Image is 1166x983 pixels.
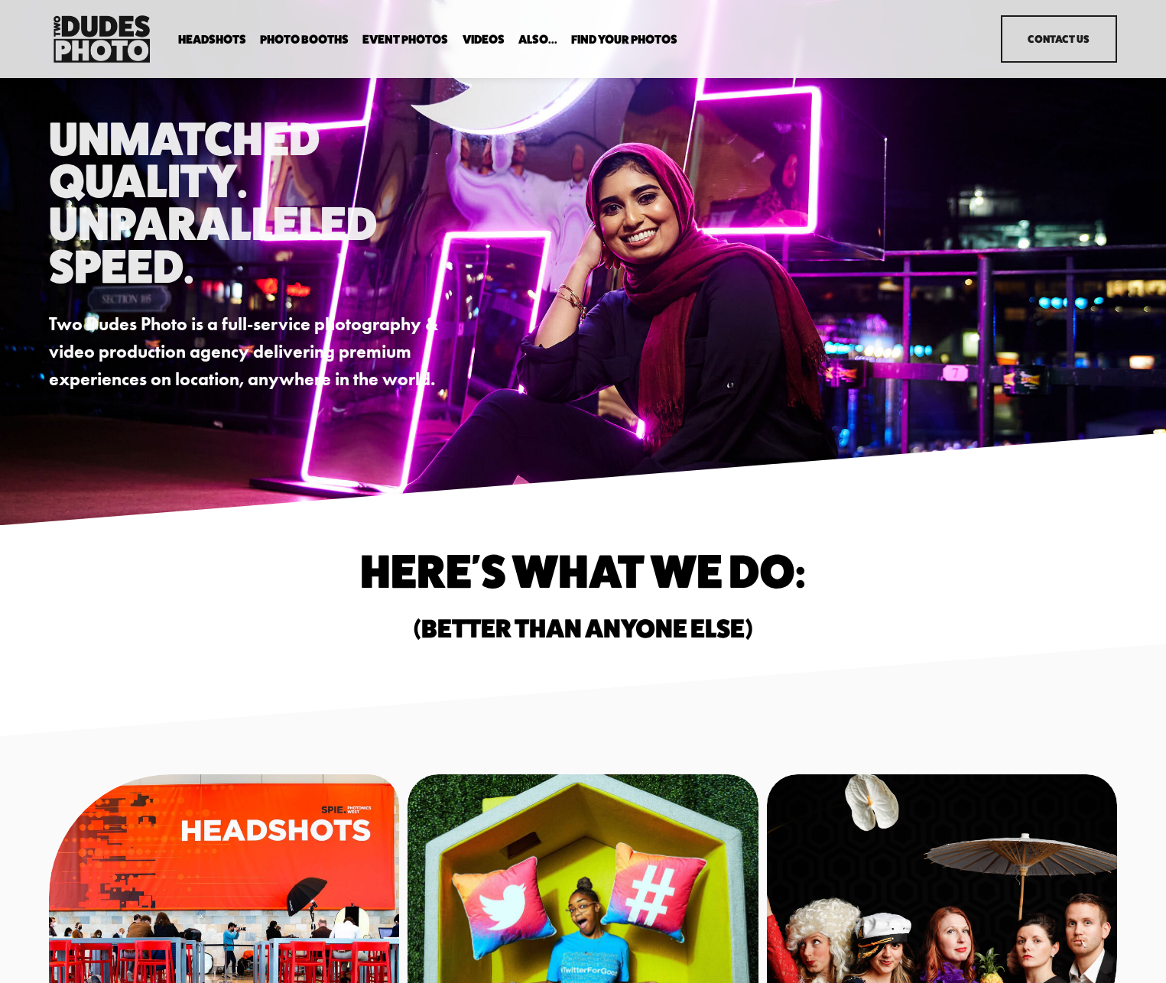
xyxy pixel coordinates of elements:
h1: Unmatched Quality. Unparalleled Speed. [49,117,444,287]
a: folder dropdown [518,32,557,47]
img: Two Dudes Photo | Headshots, Portraits &amp; Photo Booths [49,11,154,67]
span: Also... [518,34,557,46]
a: folder dropdown [178,32,246,47]
h2: (Better than anyone else) [183,616,984,641]
a: folder dropdown [571,32,677,47]
span: Photo Booths [260,34,349,46]
span: Find Your Photos [571,34,677,46]
h1: Here's What We do: [183,550,984,592]
span: Headshots [178,34,246,46]
a: Contact Us [1001,15,1117,63]
a: folder dropdown [260,32,349,47]
strong: Two Dudes Photo is a full-service photography & video production agency delivering premium experi... [49,313,442,390]
a: Videos [463,32,505,47]
a: Event Photos [362,32,448,47]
